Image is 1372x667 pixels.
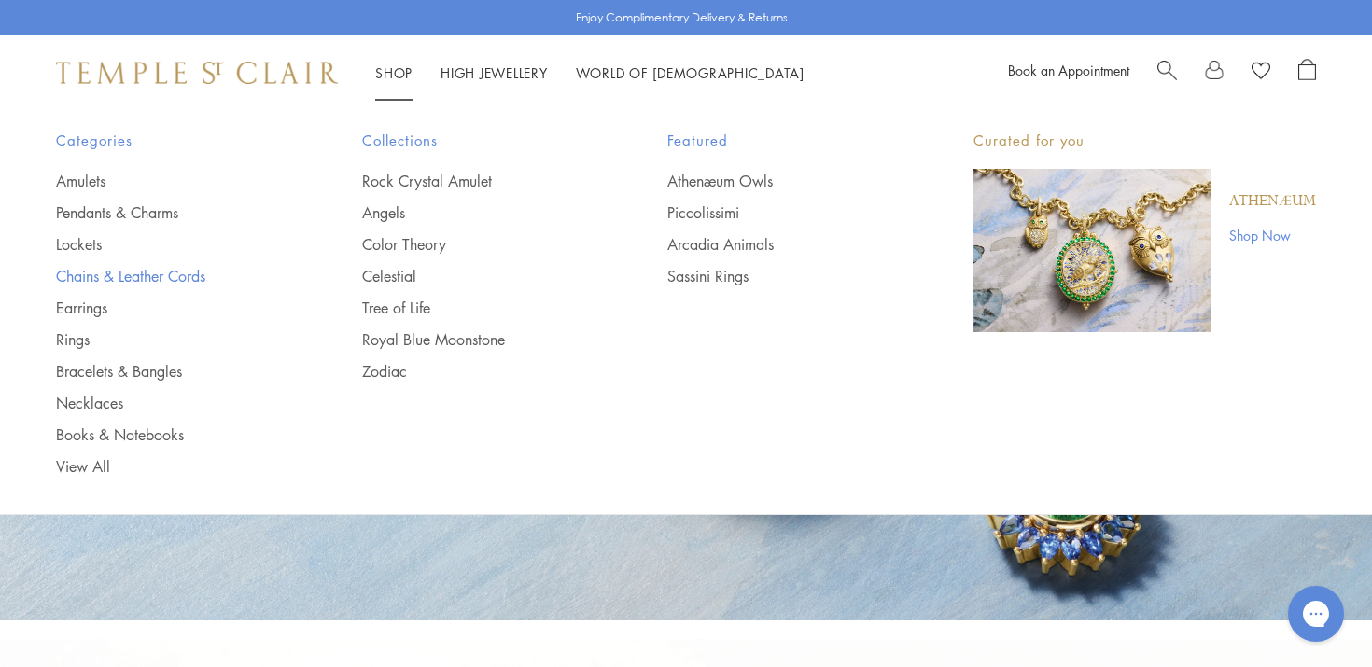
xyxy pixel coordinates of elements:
[362,298,594,318] a: Tree of Life
[667,266,899,286] a: Sassini Rings
[362,171,594,191] a: Rock Crystal Amulet
[56,424,287,445] a: Books & Notebooks
[56,129,287,152] span: Categories
[667,234,899,255] a: Arcadia Animals
[667,129,899,152] span: Featured
[56,234,287,255] a: Lockets
[441,63,548,82] a: High JewelleryHigh Jewellery
[1229,225,1316,245] a: Shop Now
[362,234,594,255] a: Color Theory
[56,456,287,477] a: View All
[375,63,413,82] a: ShopShop
[1298,59,1316,87] a: Open Shopping Bag
[362,361,594,382] a: Zodiac
[667,171,899,191] a: Athenæum Owls
[56,361,287,382] a: Bracelets & Bangles
[56,202,287,223] a: Pendants & Charms
[576,63,805,82] a: World of [DEMOGRAPHIC_DATA]World of [DEMOGRAPHIC_DATA]
[1252,59,1270,87] a: View Wishlist
[362,329,594,350] a: Royal Blue Moonstone
[1279,579,1353,648] iframe: Gorgias live chat messenger
[1157,59,1177,87] a: Search
[56,266,287,286] a: Chains & Leather Cords
[1008,61,1129,79] a: Book an Appointment
[56,329,287,350] a: Rings
[362,266,594,286] a: Celestial
[56,62,338,84] img: Temple St. Clair
[362,129,594,152] span: Collections
[56,393,287,413] a: Necklaces
[56,171,287,191] a: Amulets
[667,202,899,223] a: Piccolissimi
[973,129,1316,152] p: Curated for you
[375,62,805,85] nav: Main navigation
[56,298,287,318] a: Earrings
[1229,191,1316,212] a: Athenæum
[362,202,594,223] a: Angels
[576,8,788,27] p: Enjoy Complimentary Delivery & Returns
